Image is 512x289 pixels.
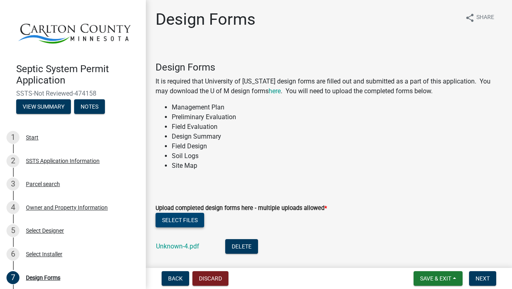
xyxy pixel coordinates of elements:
[168,275,183,282] span: Back
[269,87,281,95] a: here
[156,77,502,96] p: It is required that University of [US_STATE] design forms are filled out and submitted as a part ...
[16,63,139,87] h4: Septic System Permit Application
[172,112,502,122] li: Preliminary Evaluation
[172,151,502,161] li: Soil Logs
[6,154,19,167] div: 2
[74,104,105,110] wm-modal-confirm: Notes
[156,10,256,29] h1: Design Forms
[16,99,71,114] button: View Summary
[469,271,496,286] button: Next
[26,181,60,187] div: Parcel search
[74,99,105,114] button: Notes
[465,13,475,23] i: share
[225,243,258,251] wm-modal-confirm: Delete Document
[6,201,19,214] div: 4
[476,13,494,23] span: Share
[6,224,19,237] div: 5
[26,228,64,233] div: Select Designer
[6,248,19,261] div: 6
[172,141,502,151] li: Field Design
[172,122,502,132] li: Field Evaluation
[172,132,502,141] li: Design Summary
[16,90,130,97] span: SSTS-Not Reviewed-474158
[16,9,133,55] img: Carlton County, Minnesota
[225,239,258,254] button: Delete
[172,161,502,171] li: Site Map
[26,158,100,164] div: SSTS Application Information
[420,275,451,282] span: Save & Exit
[162,271,189,286] button: Back
[26,205,108,210] div: Owner and Property Information
[26,251,62,257] div: Select Installer
[6,131,19,144] div: 1
[16,104,71,110] wm-modal-confirm: Summary
[156,242,199,250] a: Unknown-4.pdf
[26,275,60,280] div: Design Forms
[26,135,38,140] div: Start
[6,178,19,191] div: 3
[156,213,204,227] button: Select files
[172,103,502,112] li: Management Plan
[459,10,501,26] button: shareShare
[414,271,463,286] button: Save & Exit
[192,271,228,286] button: Discard
[6,271,19,284] div: 7
[476,275,490,282] span: Next
[156,206,327,211] label: Upload completed design forms here - multiple uploads allowed
[156,62,502,73] h4: Design Forms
